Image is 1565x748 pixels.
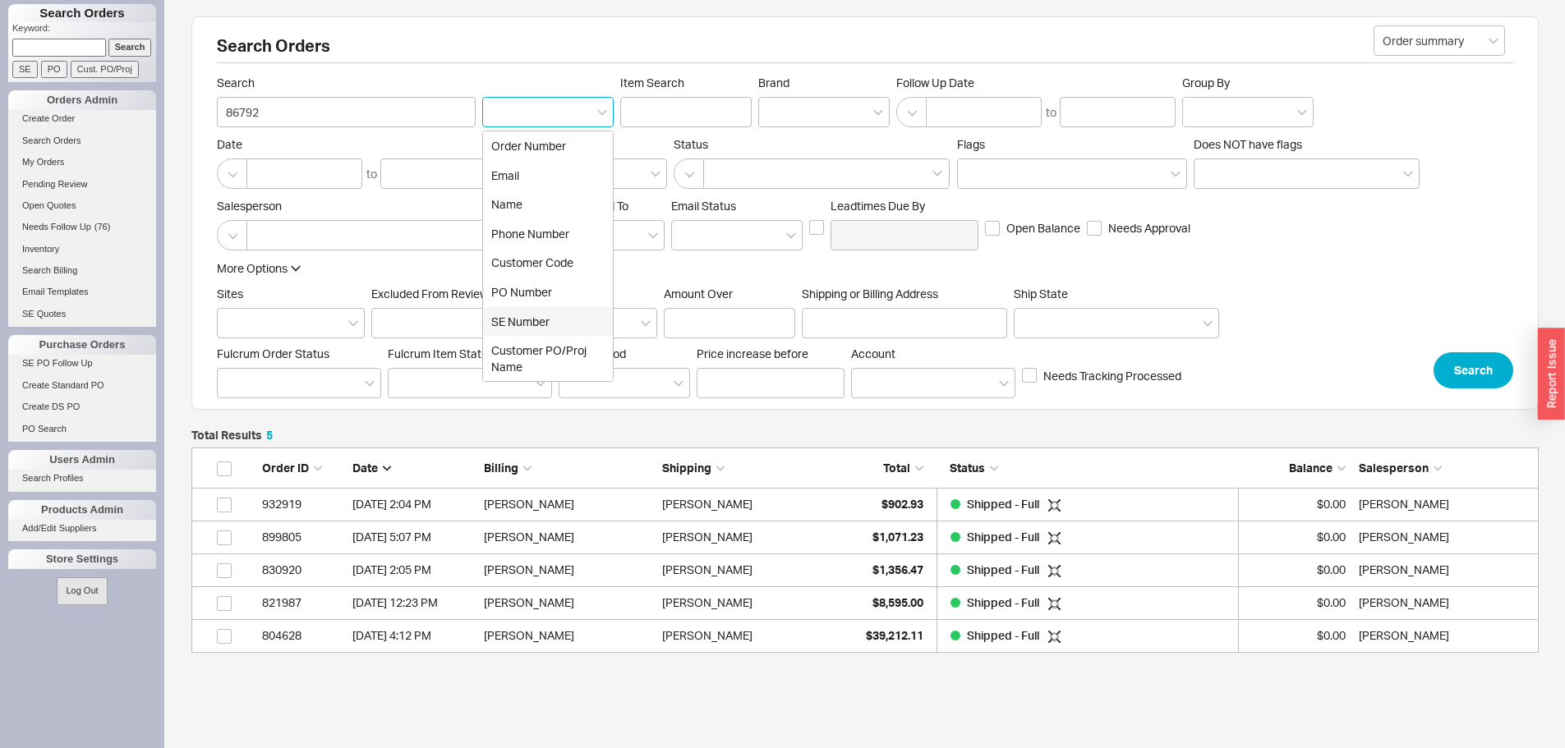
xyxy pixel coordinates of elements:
h5: Total Results [191,429,273,441]
input: Needs Approval [1087,221,1102,236]
div: Order ID [262,460,344,476]
span: $39,212.11 [866,628,923,642]
span: Open Balance [1006,220,1080,236]
a: Inventory [8,241,156,258]
svg: open menu [1297,109,1307,116]
div: $0.00 [1247,586,1346,619]
div: 932919 [262,488,344,521]
div: 2/26/25 5:07 PM [352,521,476,553]
div: Phone Number [483,219,613,249]
span: 5 [266,428,273,442]
div: Billing [484,460,655,476]
input: Search [217,97,476,127]
div: Customer PO/Proj Name [483,336,613,381]
button: More Options [217,260,301,277]
div: Yitzi Dreyfuss [1359,488,1530,521]
span: Does NOT have flags [1194,137,1302,151]
input: Fulcrum Item Status [397,374,408,392]
span: Search [1454,360,1493,380]
div: to [366,166,377,182]
span: Pending Review [22,179,88,189]
span: Shipping or Billing Address [802,287,1007,301]
span: Date [217,137,496,152]
span: Excluded From Reviews [371,287,494,301]
div: SE Number [483,307,613,337]
span: ( 76 ) [94,222,111,232]
div: 899805 [262,521,344,553]
span: Item Search [620,76,752,90]
span: Account [851,346,895,360]
div: David Fogel [1359,586,1530,619]
a: PO Search [8,420,156,438]
input: Does NOT have flags [1203,164,1214,183]
a: Pending Review [8,176,156,193]
div: Orders Admin [8,90,156,110]
a: 932919[DATE] 2:04 PM[PERSON_NAME][PERSON_NAME]$902.93Shipped - Full $0.00[PERSON_NAME] [191,489,1539,521]
input: SE [12,61,38,78]
span: $902.93 [881,497,923,511]
svg: open menu [648,232,658,239]
a: Create DS PO [8,398,156,415]
span: Fulcrum Item Status [388,346,494,360]
span: Balance [1289,461,1333,475]
span: Status [950,461,985,475]
span: Amount Over [664,287,795,301]
div: Date [352,460,476,476]
span: Shipped - Full [967,530,1042,544]
div: $0.00 [1247,521,1346,553]
h2: Search Orders [217,38,1513,63]
div: [PERSON_NAME] [484,553,655,586]
svg: close menu [597,109,607,116]
div: [PERSON_NAME] [662,619,753,652]
span: Shipped - Full [967,595,1042,609]
input: Shipping or Billing Address [802,308,1007,338]
input: Brand [767,103,779,122]
span: Total [883,461,910,475]
span: $1,071.23 [872,530,923,544]
span: Flags [957,137,985,151]
span: Em ​ ail Status [671,199,736,213]
div: Purchase Orders [8,335,156,355]
div: [PERSON_NAME] [484,586,655,619]
input: PO [41,61,67,78]
a: 899805[DATE] 5:07 PM[PERSON_NAME][PERSON_NAME]$1,071.23Shipped - Full $0.00[PERSON_NAME] [191,521,1539,554]
div: David Fogel [1359,619,1530,652]
a: Open Quotes [8,197,156,214]
a: Create Order [8,110,156,127]
input: Sites [226,314,237,333]
a: Search Orders [8,132,156,149]
div: grid [191,489,1539,653]
span: Leadtimes Due By [831,199,978,213]
span: Price increase before [697,346,845,361]
div: Salesperson [1359,460,1530,476]
input: Cust. PO/Proj [71,61,139,78]
span: $1,356.47 [872,562,923,576]
span: Follow Up Date [896,76,1176,90]
svg: open menu [641,320,651,327]
span: Search [217,76,476,90]
div: [PERSON_NAME] [484,488,655,521]
div: [PERSON_NAME] [662,488,753,521]
span: Date [352,461,378,475]
a: 821987[DATE] 12:23 PM[PERSON_NAME][PERSON_NAME]$8,595.00Shipped - Full $0.00[PERSON_NAME] [191,587,1539,620]
span: Shipped - Full [967,628,1042,642]
div: PO Number [483,278,613,307]
input: Needs Tracking Processed [1022,368,1037,383]
div: $0.00 [1247,553,1346,586]
a: Needs Follow Up(76) [8,218,156,236]
div: [PERSON_NAME] [484,521,655,553]
h1: Search Orders [8,4,156,22]
span: Needs Follow Up [22,222,91,232]
div: 8/12/25 2:04 PM [352,488,476,521]
div: $0.00 [1247,488,1346,521]
span: Shipped - Full [967,497,1042,511]
span: Brand [758,76,789,89]
div: Users Admin [8,450,156,470]
input: Auth Method [568,374,579,392]
a: Search Profiles [8,470,156,487]
a: Email Templates [8,283,156,301]
div: 4/3/24 4:12 PM [352,619,476,652]
input: Select... [1374,25,1505,56]
div: Balance [1247,460,1346,476]
a: 804628[DATE] 4:12 PM[PERSON_NAME][PERSON_NAME]$39,212.11Shipped - Full $0.00[PERSON_NAME] [191,620,1539,653]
